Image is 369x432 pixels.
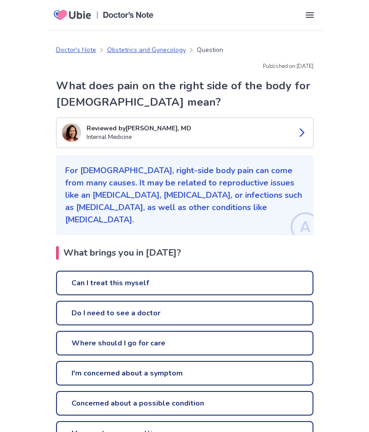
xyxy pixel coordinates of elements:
a: Suo LeeReviewed by[PERSON_NAME], MDInternal Medicine [56,118,313,148]
a: Concerned about a possible condition [56,391,313,416]
nav: breadcrumb [56,45,223,55]
p: Published on: [DATE] [56,62,313,70]
a: Where should I go for care [56,331,313,355]
img: Suo Lee [62,123,81,142]
a: Obstetrics and Gynecology [107,45,186,55]
p: Internal Medicine [87,133,289,142]
p: Reviewed by [PERSON_NAME], MD [87,123,289,133]
h2: What brings you in [DATE]? [56,246,313,260]
h1: What does pain on the right side of the body for [DEMOGRAPHIC_DATA] mean? [56,77,313,110]
img: Doctors Note Logo [103,12,154,18]
p: Question [197,45,223,55]
a: I'm concerned about a symptom [56,361,313,386]
p: For [DEMOGRAPHIC_DATA], right-side body pain can come from many causes. It may be related to repr... [65,165,304,226]
a: Doctor's Note [56,45,96,55]
a: Do I need to see a doctor [56,301,313,325]
a: Can I treat this myself [56,271,313,295]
